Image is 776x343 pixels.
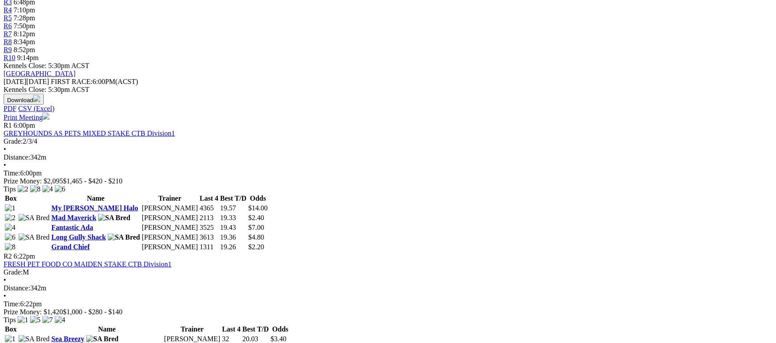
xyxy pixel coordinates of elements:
[30,185,41,193] img: 8
[5,224,15,232] img: 4
[5,204,15,212] img: 1
[4,276,6,284] span: •
[4,22,12,30] a: R6
[4,105,16,112] a: PDF
[5,233,15,241] img: 6
[141,223,198,232] td: [PERSON_NAME]
[33,95,40,102] img: download.svg
[51,214,96,221] a: Mad Maverick
[4,137,772,145] div: 2/3/4
[199,213,219,222] td: 2113
[42,185,53,193] img: 4
[14,38,35,46] span: 8:34pm
[4,284,30,292] span: Distance:
[30,316,41,324] img: 5
[4,38,12,46] a: R8
[4,6,12,14] span: R4
[4,185,16,193] span: Tips
[51,224,93,231] a: Fantastic Ada
[14,22,35,30] span: 7:50pm
[4,284,772,292] div: 342m
[5,335,15,343] img: 1
[5,214,15,222] img: 2
[4,105,772,113] div: Download
[199,194,219,203] th: Last 4
[141,213,198,222] td: [PERSON_NAME]
[4,169,772,177] div: 6:00pm
[220,194,247,203] th: Best T/D
[14,252,35,260] span: 6:22pm
[220,204,247,213] td: 19.57
[55,316,65,324] img: 4
[270,325,291,334] th: Odds
[14,6,35,14] span: 7:10pm
[51,204,138,212] a: My [PERSON_NAME] Halo
[4,292,6,300] span: •
[14,30,35,38] span: 8:12pm
[18,185,28,193] img: 2
[42,316,53,324] img: 7
[4,122,12,129] span: R1
[199,243,219,252] td: 1311
[141,233,198,242] td: [PERSON_NAME]
[4,300,20,308] span: Time:
[108,233,140,241] img: SA Bred
[248,243,264,251] span: $2.20
[5,243,15,251] img: 8
[4,169,20,177] span: Time:
[141,194,198,203] th: Trainer
[4,145,6,153] span: •
[4,30,12,38] a: R7
[18,105,54,112] a: CSV (Excel)
[63,177,123,185] span: $1,465 - $420 - $210
[248,224,264,231] span: $7.00
[220,233,247,242] td: 19.36
[242,325,269,334] th: Best T/D
[4,78,26,85] span: [DATE]
[14,14,35,22] span: 7:28pm
[248,194,268,203] th: Odds
[4,86,772,94] div: Kennels Close: 5:30pm ACST
[51,194,140,203] th: Name
[51,78,92,85] span: FIRST RACE:
[248,233,264,241] span: $4.80
[4,268,772,276] div: M
[4,252,12,260] span: R2
[51,243,90,251] a: Grand Chief
[19,335,50,343] img: SA Bred
[4,308,772,316] div: Prize Money: $1,420
[4,177,772,185] div: Prize Money: $2,095
[220,243,247,252] td: 19.26
[4,14,12,22] a: R5
[18,316,28,324] img: 1
[4,114,49,121] a: Print Meeting
[141,243,198,252] td: [PERSON_NAME]
[14,122,35,129] span: 6:00pm
[4,62,89,69] span: Kennels Close: 5:30pm ACST
[220,213,247,222] td: 19.33
[4,161,6,169] span: •
[4,153,772,161] div: 342m
[63,308,123,316] span: $1,000 - $280 - $140
[4,94,44,105] button: Download
[4,46,12,53] span: R9
[248,214,264,221] span: $2.40
[51,233,106,241] a: Long Gully Shack
[164,325,221,334] th: Trainer
[4,300,772,308] div: 6:22pm
[199,223,219,232] td: 3525
[271,335,287,343] span: $3.40
[4,54,15,61] a: R10
[4,130,175,137] a: GREYHOUNDS AS PETS MIXED STAKE CTB Division1
[4,70,76,77] a: [GEOGRAPHIC_DATA]
[42,113,49,120] img: printer.svg
[248,204,268,212] span: $14.00
[4,78,49,85] span: [DATE]
[51,325,163,334] th: Name
[199,204,219,213] td: 4365
[51,78,138,85] span: 6:00PM(ACST)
